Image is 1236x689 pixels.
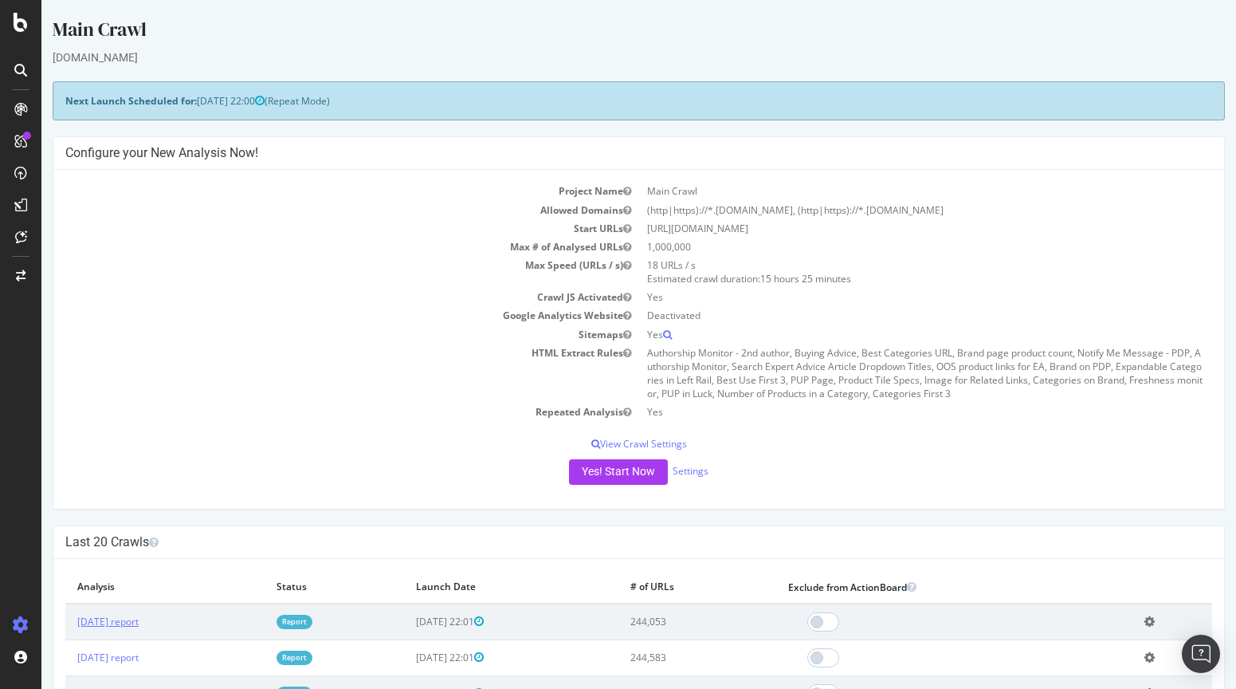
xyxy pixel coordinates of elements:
td: Crawl JS Activated [24,288,598,306]
td: (http|https)://*.[DOMAIN_NAME], (http|https)://*.[DOMAIN_NAME] [598,201,1171,219]
a: Report [235,615,271,628]
th: Launch Date [363,571,577,604]
a: [DATE] report [36,615,97,628]
td: Yes [598,325,1171,344]
td: Start URLs [24,219,598,238]
td: Max # of Analysed URLs [24,238,598,256]
td: Google Analytics Website [24,306,598,325]
td: Yes [598,288,1171,306]
th: Status [223,571,363,604]
th: Analysis [24,571,223,604]
h4: Configure your New Analysis Now! [24,145,1171,161]
td: Allowed Domains [24,201,598,219]
h4: Last 20 Crawls [24,534,1171,550]
td: HTML Extract Rules [24,344,598,404]
td: Authorship Monitor - 2nd author, Buying Advice, Best Categories URL, Brand page product count, No... [598,344,1171,404]
div: (Repeat Mode) [11,81,1183,120]
td: 18 URLs / s Estimated crawl duration: [598,256,1171,288]
a: Report [235,651,271,664]
td: Main Crawl [598,182,1171,200]
td: Yes [598,403,1171,421]
td: 1,000,000 [598,238,1171,256]
td: Deactivated [598,306,1171,325]
a: Settings [631,464,667,478]
a: [DATE] report [36,651,97,664]
span: [DATE] 22:01 [375,615,442,628]
div: [DOMAIN_NAME] [11,49,1183,65]
td: 244,583 [577,640,736,675]
p: View Crawl Settings [24,437,1171,451]
button: Yes! Start Now [528,459,626,485]
strong: Next Launch Scheduled for: [24,94,155,108]
span: 15 hours 25 minutes [719,272,810,285]
td: 244,053 [577,604,736,640]
th: Exclude from ActionBoard [735,571,1090,604]
td: [URL][DOMAIN_NAME] [598,219,1171,238]
td: Project Name [24,182,598,200]
td: Repeated Analysis [24,403,598,421]
span: [DATE] 22:01 [375,651,442,664]
td: Max Speed (URLs / s) [24,256,598,288]
div: Main Crawl [11,16,1183,49]
div: Open Intercom Messenger [1182,635,1220,673]
td: Sitemaps [24,325,598,344]
th: # of URLs [577,571,736,604]
span: [DATE] 22:00 [155,94,223,108]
